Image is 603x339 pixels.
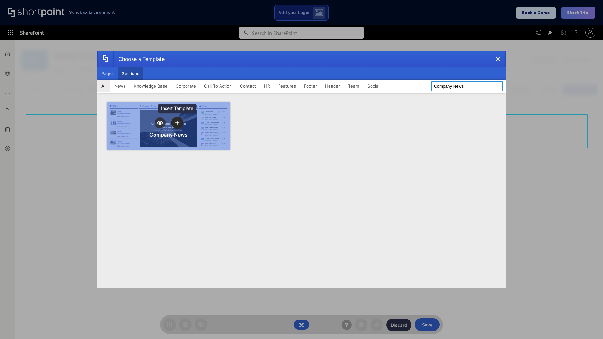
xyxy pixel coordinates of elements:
[431,81,503,91] input: Search
[363,80,383,92] button: Social
[274,80,300,92] button: Features
[97,80,110,92] button: All
[97,67,118,80] button: Pages
[260,80,274,92] button: HR
[130,80,171,92] button: Knowledge Base
[572,309,603,339] iframe: Chat Widget
[171,80,200,92] button: Corporate
[118,67,143,80] button: Sections
[300,80,321,92] button: Footer
[97,51,506,288] div: template selector
[321,80,344,92] button: Header
[200,80,236,92] button: Call To Action
[113,51,165,67] div: Choose a Template
[344,80,363,92] button: Team
[110,80,130,92] button: News
[236,80,260,92] button: Contact
[149,132,187,138] div: Company News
